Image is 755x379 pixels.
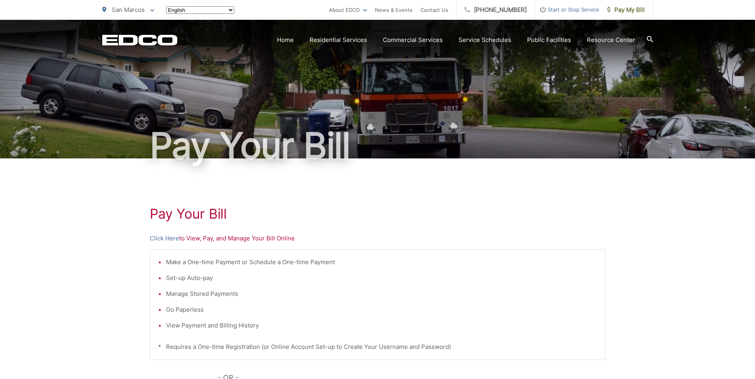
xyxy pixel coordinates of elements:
li: Manage Stored Payments [166,289,597,299]
h1: Pay Your Bill [150,206,606,222]
li: View Payment and Billing History [166,321,597,330]
span: Pay My Bill [607,5,645,15]
span: San Marcos [112,6,145,13]
a: Click Here [150,234,179,243]
a: Commercial Services [383,35,443,45]
a: Public Facilities [527,35,571,45]
h1: Pay Your Bill [102,126,653,166]
p: * Requires a One-time Registration (or Online Account Set-up to Create Your Username and Password) [158,342,597,352]
a: News & Events [375,5,413,15]
p: to View, Pay, and Manage Your Bill Online [150,234,606,243]
a: Home [277,35,294,45]
a: Contact Us [421,5,448,15]
a: Service Schedules [459,35,511,45]
li: Make a One-time Payment or Schedule a One-time Payment [166,257,597,267]
select: Select a language [166,6,234,14]
li: Set-up Auto-pay [166,273,597,283]
a: About EDCO [329,5,367,15]
a: EDCD logo. Return to the homepage. [102,34,178,46]
a: Resource Center [587,35,635,45]
li: Go Paperless [166,305,597,314]
a: Residential Services [310,35,367,45]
